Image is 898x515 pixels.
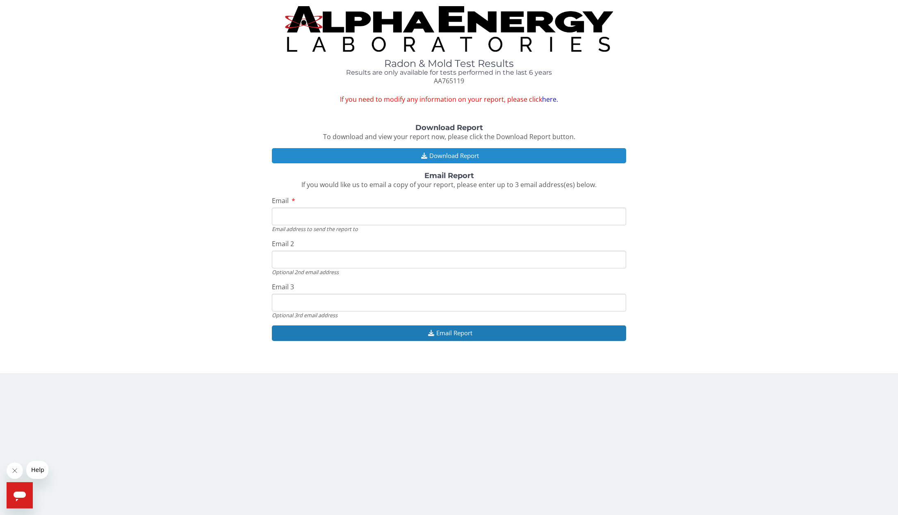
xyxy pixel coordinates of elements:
[272,282,294,291] span: Email 3
[272,239,294,248] span: Email 2
[424,171,474,180] strong: Email Report
[272,225,626,233] div: Email address to send the report to
[272,58,626,69] h1: Radon & Mold Test Results
[272,268,626,276] div: Optional 2nd email address
[26,461,48,479] iframe: Message from company
[285,6,613,52] img: TightCrop.jpg
[272,325,626,341] button: Email Report
[272,311,626,319] div: Optional 3rd email address
[272,95,626,104] span: If you need to modify any information on your report, please click
[434,76,464,85] span: AA765119
[415,123,483,132] strong: Download Report
[301,180,597,189] span: If you would like us to email a copy of your report, please enter up to 3 email address(es) below.
[272,69,626,76] h4: Results are only available for tests performed in the last 6 years
[7,462,23,479] iframe: Close message
[272,196,289,205] span: Email
[323,132,575,141] span: To download and view your report now, please click the Download Report button.
[7,482,33,508] iframe: Button to launch messaging window
[542,95,558,104] a: here.
[272,148,626,163] button: Download Report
